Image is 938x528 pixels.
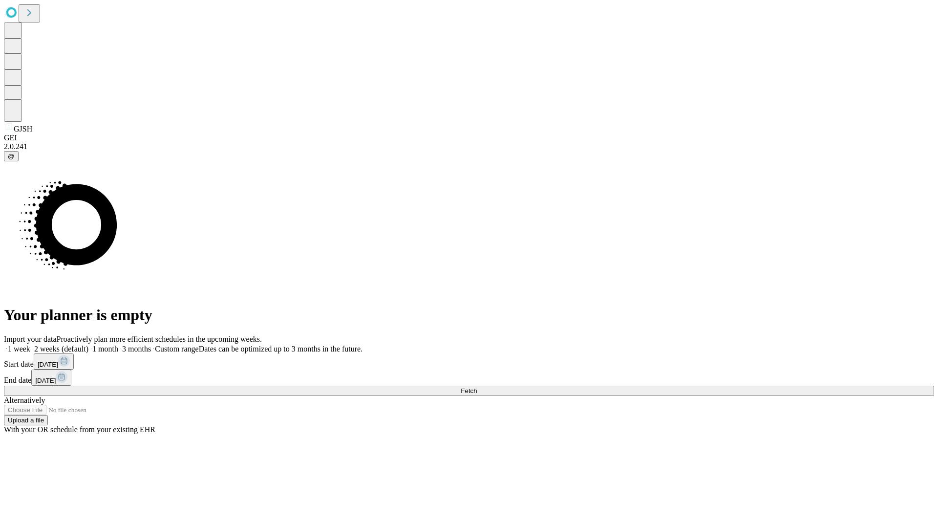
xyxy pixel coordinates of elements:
button: [DATE] [34,353,74,370]
span: Dates can be optimized up to 3 months in the future. [199,345,362,353]
span: 1 week [8,345,30,353]
span: Custom range [155,345,198,353]
span: Fetch [461,387,477,395]
button: Fetch [4,386,934,396]
span: GJSH [14,125,32,133]
span: With your OR schedule from your existing EHR [4,425,155,434]
span: Proactively plan more efficient schedules in the upcoming weeks. [57,335,262,343]
div: Start date [4,353,934,370]
button: @ [4,151,19,161]
h1: Your planner is empty [4,306,934,324]
button: [DATE] [31,370,71,386]
span: 1 month [92,345,118,353]
span: @ [8,153,15,160]
div: End date [4,370,934,386]
span: Import your data [4,335,57,343]
div: 2.0.241 [4,142,934,151]
button: Upload a file [4,415,48,425]
span: [DATE] [38,361,58,368]
span: 2 weeks (default) [34,345,88,353]
div: GEI [4,133,934,142]
span: 3 months [122,345,151,353]
span: Alternatively [4,396,45,404]
span: [DATE] [35,377,56,384]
